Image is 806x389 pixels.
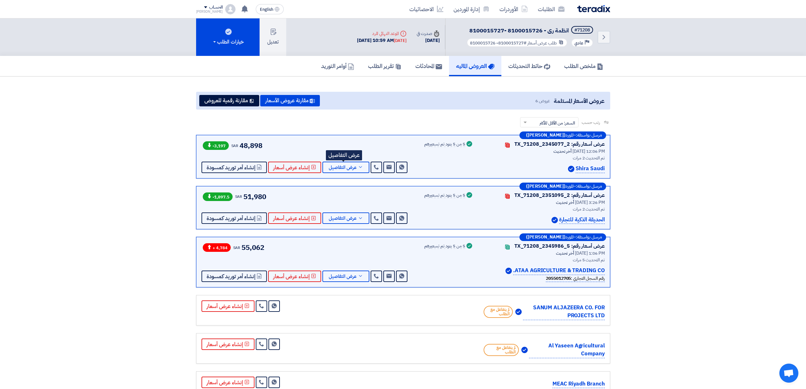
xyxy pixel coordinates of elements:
div: تم التحديث 5 مرات [481,257,605,263]
button: إنشاء أمر توريد كمسودة [201,162,267,173]
span: أخر تحديث [556,250,574,257]
span: -1,897.5 [203,192,233,201]
button: إنشاء عرض أسعار [268,162,321,173]
span: [DATE] 3:26 PM [575,199,605,206]
img: Verified Account [515,309,522,315]
button: مقارنة عروض الأسعار [260,95,320,106]
span: مرسل بواسطة: [576,235,602,239]
span: إنشاء عرض أسعار [273,165,310,170]
span: 48,898 [240,140,262,151]
button: إنشاء عرض أسعار [268,212,321,224]
img: profile_test.png [225,4,235,14]
span: عروض الأسعار المستلمة [554,97,604,105]
div: تم التحديث 2 مرات [481,155,605,161]
span: إنشاء أمر توريد كمسودة [207,274,255,279]
span: -3,197 [203,141,229,150]
span: عرض التفاصيل [329,216,357,221]
div: 5 من 5 بنود تم تسعيرهم [424,193,465,198]
span: لم يتفاعل مع الطلب [484,306,513,318]
div: #71208 [574,28,590,32]
div: – [519,131,606,139]
span: السعر: من الأقل للأكثر [539,120,575,126]
span: إنشاء عرض أسعار [273,216,310,221]
p: Shira Saudi [576,164,605,173]
span: إنشاء عرض أسعار [273,274,310,279]
span: انظمة رى - 8100015726 -8100015727 [469,26,569,35]
span: English [260,7,273,12]
span: أخر تحديث [553,148,571,155]
a: حائط التحديثات [501,56,557,76]
a: تقرير الطلب [361,56,408,76]
span: + 4,784 [203,243,231,252]
div: [DATE] 10:59 AM [357,37,406,44]
div: عرض أسعار رقم: TX_71208_2345986_5 [514,242,605,250]
p: الحديقة الذكية للتجارة [559,216,605,224]
p: Al Yaseen Agricultural Company [529,342,605,358]
div: [DATE] [417,37,439,44]
button: إنشاء عرض أسعار [201,377,254,388]
button: إنشاء عرض أسعار [268,271,321,282]
span: عرض التفاصيل [329,274,357,279]
span: إنشاء أمر توريد كمسودة [207,165,255,170]
span: عادي [574,40,583,46]
span: عرض التفاصيل [329,165,357,170]
div: عرض التفاصيل [326,150,362,160]
a: الاحصائيات [404,2,448,17]
a: أوامر التوريد [314,56,361,76]
a: الأوردرات [494,2,533,17]
h5: حائط التحديثات [508,62,550,70]
span: رتب حسب [582,119,600,126]
span: أخر تحديث [556,199,574,206]
div: تم التحديث 2 مرات [481,206,605,212]
div: صدرت في [417,30,439,37]
div: عرض أسعار رقم: TX_71208_2351095_2 [514,191,605,199]
a: المحادثات [408,56,449,76]
span: [DATE] 12:06 PM [572,148,605,155]
a: العروض الماليه [449,56,501,76]
div: – [519,183,606,190]
span: المورد [565,133,573,137]
button: إنشاء عرض أسعار [201,339,254,350]
a: Open chat [779,364,798,383]
div: الحساب [209,5,223,10]
button: عرض التفاصيل [322,212,369,224]
div: الموعد النهائي للرد [357,30,406,37]
span: SAR [235,194,242,199]
span: 51,980 [243,191,266,202]
button: إنشاء أمر توريد كمسودة [201,212,267,224]
span: SAR [233,245,241,251]
span: مرسل بواسطة: [576,184,602,189]
img: Verified Account [568,166,574,172]
button: عرض التفاصيل [322,271,369,282]
div: 5 من 5 بنود تم تسعيرهم [424,142,465,147]
span: #8100015727- 8100015726 [470,40,526,46]
h5: المحادثات [415,62,442,70]
h5: أوامر التوريد [321,62,354,70]
span: [DATE] 1:06 PM [575,250,605,257]
span: المورد [565,184,573,189]
h5: العروض الماليه [456,62,494,70]
div: [DATE] [394,37,406,44]
img: Verified Account [505,268,512,274]
div: 5 من 5 بنود تم تسعيرهم [424,244,465,249]
b: 2055012705 [546,275,571,282]
h5: انظمة رى - 8100015726 -8100015727 [466,26,594,35]
img: Verified Account [521,347,528,353]
a: ملخص الطلب [557,56,610,76]
span: طلب عرض أسعار [527,40,557,46]
h5: ملخص الطلب [564,62,603,70]
div: رقم السجل التجاري : [546,275,604,282]
b: ([PERSON_NAME]) [526,184,565,189]
button: English [256,4,284,14]
span: 55,062 [241,242,264,253]
a: الطلبات [533,2,570,17]
span: المورد [565,235,573,239]
button: إنشاء عرض أسعار [201,300,254,312]
button: تعديل [260,18,286,56]
button: إنشاء أمر توريد كمسودة [201,271,267,282]
button: عرض التفاصيل [322,162,369,173]
div: – [519,233,606,241]
p: ATAA AGRICULTURE & TRADING CO. [513,266,604,275]
span: لم يتفاعل مع الطلب [484,344,519,356]
button: مقارنة رقمية للعروض [199,95,259,106]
